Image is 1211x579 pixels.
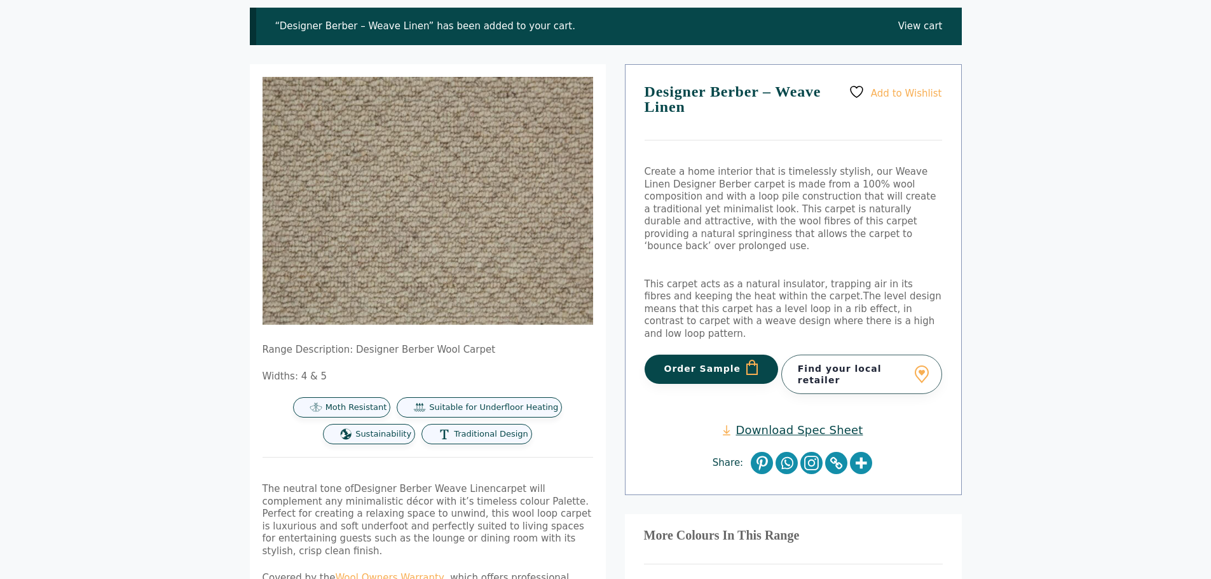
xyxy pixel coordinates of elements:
[645,278,913,303] span: This carpet acts as a natural insulator, trapping air in its fibres and keeping the heat within t...
[825,452,847,474] a: Copy Link
[800,452,823,474] a: Instagram
[713,457,749,470] span: Share:
[263,344,593,357] p: Range Description: Designer Berber Wool Carpet
[850,452,872,474] a: More
[645,355,779,384] button: Order Sample
[325,402,387,413] span: Moth Resistant
[645,84,942,140] h1: Designer Berber – Weave Linen
[751,452,773,474] a: Pinterest
[263,371,593,383] p: Widths: 4 & 5
[354,483,496,494] span: Designer Berber Weave Linen
[645,290,941,339] span: The level design means that this carpet has a level loop in a rib effect, in contrast to carpet w...
[645,166,936,252] span: Create a home interior that is timelessly stylish, our Weave Linen Designer Berber carpet is made...
[849,84,941,100] a: Add to Wishlist
[250,8,962,46] div: “Designer Berber – Weave Linen” has been added to your cart.
[723,423,863,437] a: Download Spec Sheet
[263,483,593,557] p: The neutral tone of carpet will complement any minimalistic décor with it’s timeless colour Palet...
[454,429,528,440] span: Traditional Design
[898,20,943,33] a: View cart
[871,88,942,99] span: Add to Wishlist
[429,402,558,413] span: Suitable for Underfloor Heating
[355,429,411,440] span: Sustainability
[776,452,798,474] a: Whatsapp
[644,533,943,538] h3: More Colours In This Range
[781,355,942,394] a: Find your local retailer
